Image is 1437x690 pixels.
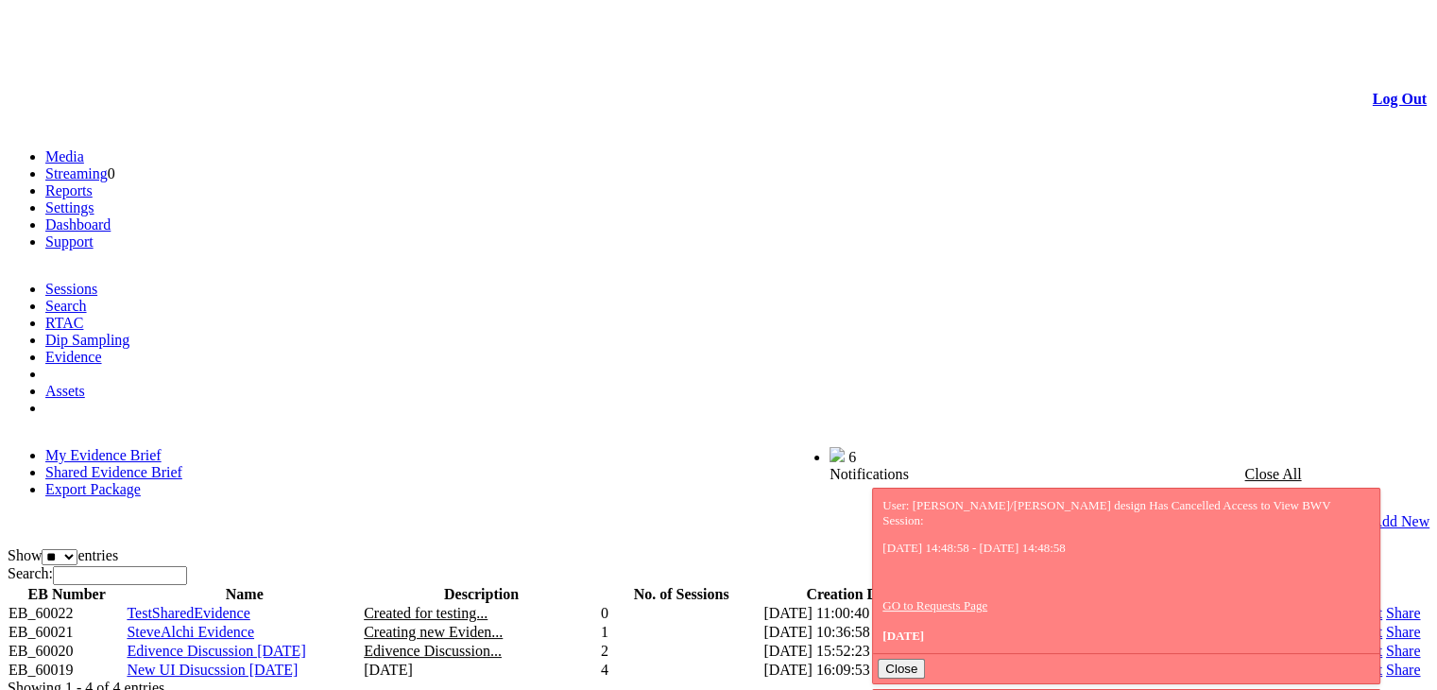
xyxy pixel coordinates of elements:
[830,466,1390,483] div: Notifications
[1386,605,1420,621] a: Share
[45,315,83,331] a: RTAC
[8,547,118,563] label: Show entries
[8,623,126,642] td: EB_60021
[127,662,298,678] a: New UI Disucssion [DATE]
[878,659,925,679] button: Close
[45,165,108,181] a: Streaming
[882,629,924,643] span: [DATE]
[1371,513,1429,530] a: Add New
[1386,624,1420,640] a: Share
[363,585,600,604] th: Description: activate to sort column ascending
[8,604,126,623] td: EB_60022
[882,498,1370,644] div: User: [PERSON_NAME]/[PERSON_NAME] design Has Cancelled Access to View BWV Session:
[45,383,85,399] a: Assets
[45,182,93,198] a: Reports
[127,624,254,640] a: SteveAlchi Evidence
[1373,91,1427,107] a: Log Out
[882,598,987,612] a: GO to Requests Page
[574,448,792,462] span: Welcome, Nav Alchi design (Administrator)
[364,643,502,659] span: Edivence Discussion...
[45,281,97,297] a: Sessions
[45,481,141,497] a: Export Package
[364,605,488,621] span: Created for testing...
[830,447,845,462] img: bell25.png
[364,662,413,678] span: [DATE]
[8,661,126,680] td: EB_60019
[53,566,187,585] input: Search:
[1386,643,1420,659] a: Share
[126,585,363,604] th: Name: activate to sort column ascending
[127,605,249,621] a: TestSharedEvidence
[45,148,84,164] a: Media
[364,624,503,640] span: Creating new Eviden...
[848,449,856,465] span: 6
[108,165,115,181] span: 0
[45,349,102,365] a: Evidence
[8,585,126,604] th: EB Number: activate to sort column ascending
[45,199,94,216] a: Settings
[1244,466,1301,482] a: Close All
[42,549,77,565] select: Showentries
[8,565,187,581] label: Search:
[1386,662,1420,678] a: Share
[45,298,87,314] a: Search
[882,541,1370,556] p: [DATE] 14:48:58 - [DATE] 14:48:58
[45,447,162,463] a: My Evidence Brief
[8,642,126,661] td: EB_60020
[127,643,305,659] a: Edivence Discussion [DATE]
[45,216,111,233] a: Dashboard
[45,332,129,348] a: Dip Sampling
[45,233,94,250] a: Support
[45,464,182,480] a: Shared Evidence Brief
